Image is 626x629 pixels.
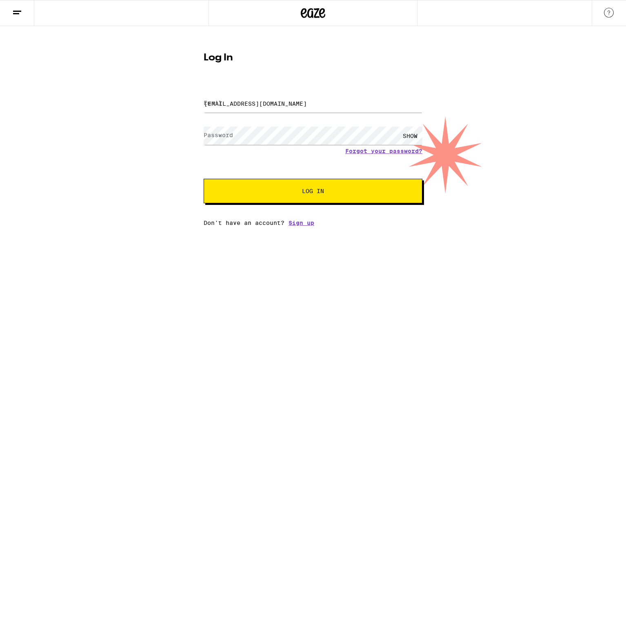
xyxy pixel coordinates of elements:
div: Don't have an account? [204,220,422,226]
a: Sign up [289,220,314,226]
label: Password [204,132,233,138]
div: SHOW [398,127,422,145]
h1: Log In [204,53,422,63]
input: Email [204,94,422,113]
label: Email [204,100,222,106]
button: Log In [204,179,422,203]
span: Log In [302,188,324,194]
a: Forgot your password? [345,148,422,154]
